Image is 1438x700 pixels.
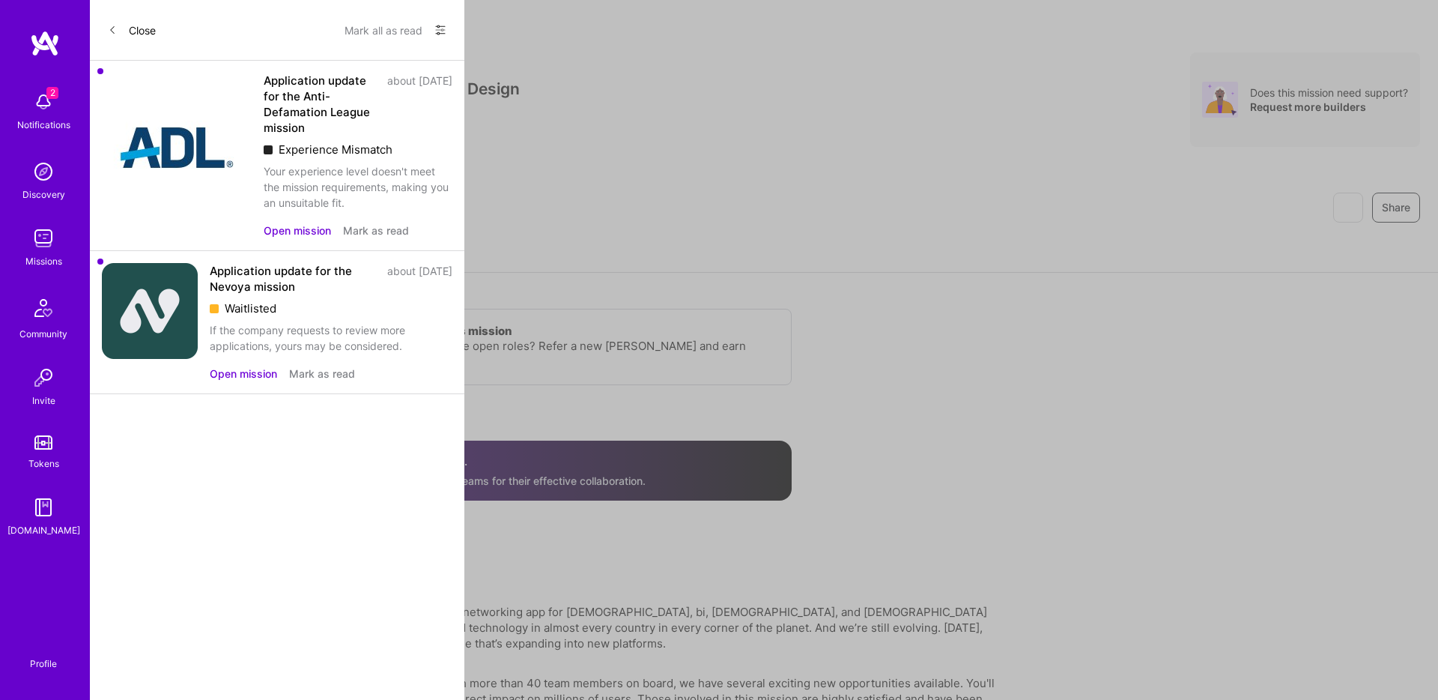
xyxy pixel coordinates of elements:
[264,73,378,136] div: Application update for the Anti-Defamation League mission
[387,73,452,136] div: about [DATE]
[28,157,58,187] img: discovery
[264,223,331,238] button: Open mission
[30,656,57,670] div: Profile
[210,366,277,381] button: Open mission
[264,163,452,211] div: Your experience level doesn't meet the mission requirements, making you an unsuitable fit.
[19,326,67,342] div: Community
[28,363,58,393] img: Invite
[28,492,58,522] img: guide book
[210,301,452,316] div: Waitlisted
[28,456,59,471] div: Tokens
[22,187,65,202] div: Discovery
[25,290,61,326] img: Community
[46,87,58,99] span: 2
[108,18,156,42] button: Close
[343,223,409,238] button: Mark as read
[17,117,70,133] div: Notifications
[28,87,58,117] img: bell
[210,322,452,354] div: If the company requests to review more applications, yours may be considered.
[289,366,355,381] button: Mark as read
[7,522,80,538] div: [DOMAIN_NAME]
[102,73,252,223] img: Company Logo
[210,263,378,295] div: Application update for the Nevoya mission
[345,18,422,42] button: Mark all as read
[387,263,452,295] div: about [DATE]
[34,435,52,450] img: tokens
[30,30,60,57] img: logo
[264,142,452,157] div: Experience Mismatch
[32,393,55,408] div: Invite
[102,263,198,359] img: Company Logo
[25,253,62,269] div: Missions
[25,640,62,670] a: Profile
[28,223,58,253] img: teamwork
